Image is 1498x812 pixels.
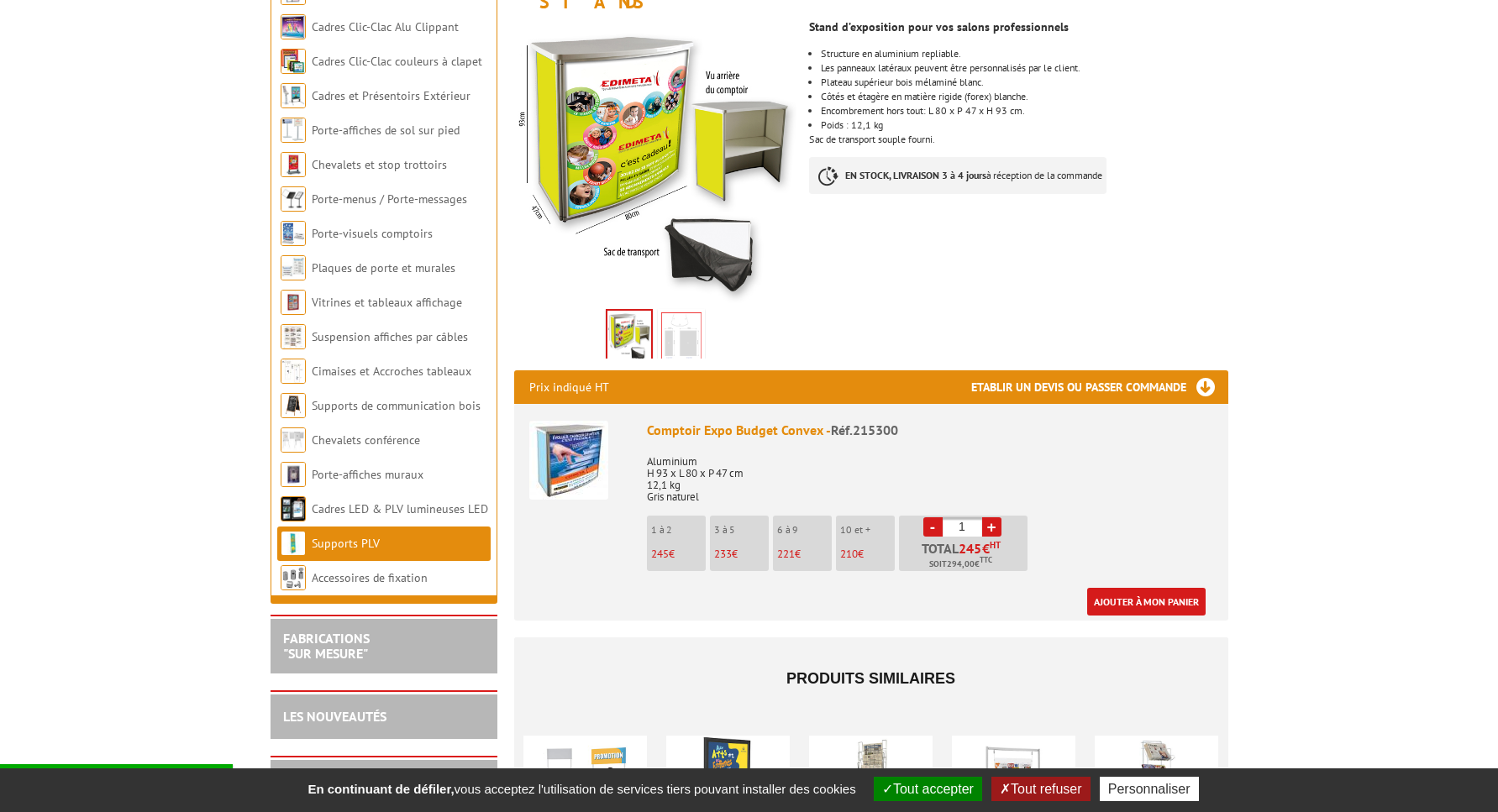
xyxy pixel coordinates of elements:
p: 3 à 5 [714,524,769,536]
p: € [840,548,895,560]
a: Porte-menus / Porte-messages [312,191,467,207]
p: Aluminium H 93 x L 80 x P 47 cm 12,1 kg Gris naturel [647,444,1213,503]
li: Poids : 12,1 kg [821,120,1227,130]
p: Total [903,542,1028,571]
p: 10 et + [840,524,895,536]
a: Chevalets conférence [312,432,420,448]
span: Produits similaires [786,670,955,687]
button: Personnaliser (fenêtre modale) [1100,777,1199,801]
a: Suspension affiches par câbles [312,329,468,344]
span: 233 [714,547,732,561]
a: Cadres Clic-Clac Alu Clippant [312,19,459,34]
a: Porte-affiches de sol sur pied [312,123,460,138]
p: € [651,548,706,560]
strong: En continuant de défiler, [307,782,454,796]
sup: HT [990,539,1001,551]
span: 210 [840,547,858,561]
a: Accessoires de fixation [312,570,428,585]
strong: EN STOCK, LIVRAISON 3 à 4 jours [845,169,986,181]
a: Porte-affiches muraux [312,467,423,482]
h3: Etablir un devis ou passer commande [971,370,1228,404]
a: Cimaises et Accroches tableaux [312,364,471,379]
li: Structure en aluminium repliable. [821,49,1227,59]
span: Soit € [929,558,992,571]
img: Cadres Clic-Clac couleurs à clapet [281,49,306,74]
span: 245 [959,542,982,555]
a: Supports de communication bois [312,398,481,413]
img: Supports de communication bois [281,393,306,418]
button: Tout accepter [874,777,982,801]
a: Cadres LED & PLV lumineuses LED [312,501,488,516]
span: 245 [651,547,669,561]
img: Comptoir Expo Budget Convex [529,421,608,500]
sup: TTC [980,555,992,564]
img: comptoirs_et_pupitres_215300_1.jpg [607,311,651,363]
img: Plaques de porte et murales [281,255,306,280]
div: Sac de transport souple fourni. [809,12,1240,211]
img: Cadres LED & PLV lumineuses LED [281,496,306,521]
img: Porte-menus / Porte-messages [281,186,306,212]
img: Porte-affiches muraux [281,462,306,487]
a: Vitrines et tableaux affichage [312,295,462,310]
a: Plaques de porte et murales [312,260,455,275]
p: € [714,548,769,560]
img: Supports PLV [281,531,306,556]
li: Côtés et étagère en matière rigide (forex) blanche. [821,92,1227,102]
p: 1 à 2 [651,524,706,536]
button: Tout refuser [991,777,1090,801]
img: Accessoires de fixation [281,565,306,590]
li: Encombrement hors tout: L 80 x P 47 x H 93 cm. [821,106,1227,116]
img: Chevalets conférence [281,427,306,453]
span: € [982,542,990,555]
img: Porte-affiches de sol sur pied [281,118,306,143]
a: Ajouter à mon panier [1087,588,1206,616]
img: Suspension affiches par câbles [281,324,306,349]
div: Comptoir Expo Budget Convex - [647,421,1213,440]
p: Prix indiqué HT [529,370,609,404]
a: Cadres et Présentoirs Extérieur [312,88,470,103]
p: à réception de la commande [809,157,1106,194]
img: Cadres et Présentoirs Extérieur [281,83,306,108]
strong: Stand d’exposition pour vos salons professionnels [809,19,1069,34]
a: Porte-visuels comptoirs [312,226,433,241]
img: 215300_-_shemas_v3.jpg [661,312,702,364]
p: € [777,548,832,560]
a: - [923,517,943,537]
img: Vitrines et tableaux affichage [281,290,306,315]
li: Les panneaux latéraux peuvent être personnalisés par le client. [821,63,1227,73]
img: Chevalets et stop trottoirs [281,152,306,177]
a: + [982,517,1001,537]
span: 221 [777,547,795,561]
a: FABRICATIONS"Sur Mesure" [283,630,370,662]
a: Chevalets et stop trottoirs [312,157,447,172]
span: 294,00 [947,558,975,571]
img: comptoirs_et_pupitres_215300_1.jpg [514,20,797,303]
span: Réf.215300 [831,422,898,438]
li: Plateau supérieur bois mélaminé blanc. [821,77,1227,87]
img: Porte-visuels comptoirs [281,221,306,246]
span: vous acceptez l'utilisation de services tiers pouvant installer des cookies [299,782,864,796]
img: Cimaises et Accroches tableaux [281,359,306,384]
p: 6 à 9 [777,524,832,536]
a: LES NOUVEAUTÉS [283,708,386,725]
a: Cadres Clic-Clac couleurs à clapet [312,54,482,69]
a: Supports PLV [312,536,380,551]
img: Cadres Clic-Clac Alu Clippant [281,14,306,39]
